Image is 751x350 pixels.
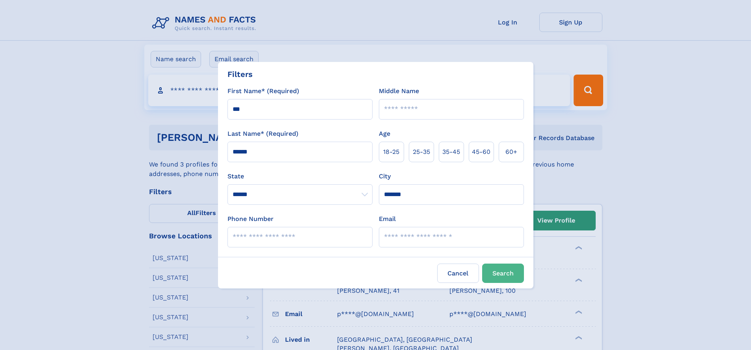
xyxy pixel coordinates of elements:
label: Middle Name [379,86,419,96]
label: Age [379,129,390,139]
span: 45‑60 [472,147,490,157]
label: Phone Number [227,214,274,224]
span: 18‑25 [383,147,399,157]
label: Email [379,214,396,224]
label: City [379,172,391,181]
label: Last Name* (Required) [227,129,298,139]
span: 25‑35 [413,147,430,157]
button: Search [482,264,524,283]
label: Cancel [437,264,479,283]
div: Filters [227,68,253,80]
label: First Name* (Required) [227,86,299,96]
span: 60+ [505,147,517,157]
label: State [227,172,373,181]
span: 35‑45 [442,147,460,157]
